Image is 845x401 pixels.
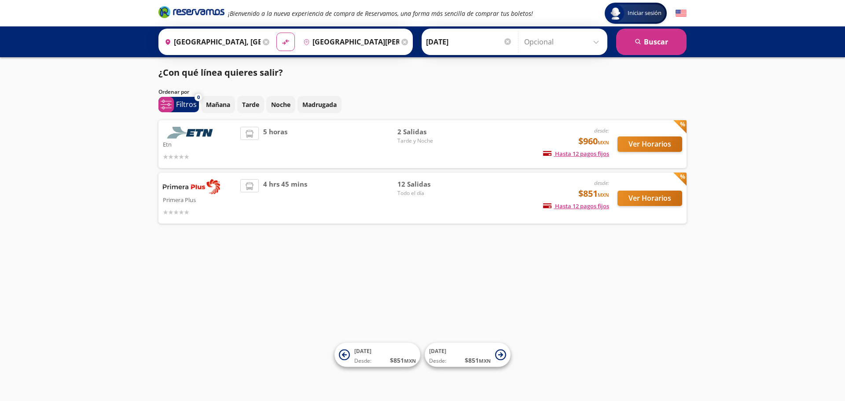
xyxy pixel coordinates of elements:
[158,88,189,96] p: Ordenar por
[426,31,512,53] input: Elegir Fecha
[263,179,307,217] span: 4 hrs 45 mins
[161,31,261,53] input: Buscar Origen
[543,202,609,210] span: Hasta 12 pagos fijos
[578,135,609,148] span: $960
[300,31,399,53] input: Buscar Destino
[201,96,235,113] button: Mañana
[176,99,197,110] p: Filtros
[266,96,295,113] button: Noche
[425,343,511,367] button: [DATE]Desde:$851MXN
[479,357,491,364] small: MXN
[354,357,371,365] span: Desde:
[397,127,459,137] span: 2 Salidas
[158,97,199,112] button: 0Filtros
[598,191,609,198] small: MXN
[334,343,420,367] button: [DATE]Desde:$851MXN
[397,137,459,145] span: Tarde y Noche
[578,187,609,200] span: $851
[390,356,416,365] span: $ 851
[158,5,224,18] i: Brand Logo
[242,100,259,109] p: Tarde
[158,5,224,21] a: Brand Logo
[617,136,682,152] button: Ver Horarios
[524,31,603,53] input: Opcional
[271,100,290,109] p: Noche
[163,179,220,194] img: Primera Plus
[465,356,491,365] span: $ 851
[543,150,609,158] span: Hasta 12 pagos fijos
[163,127,220,139] img: Etn
[616,29,687,55] button: Buscar
[397,179,459,189] span: 12 Salidas
[237,96,264,113] button: Tarde
[298,96,342,113] button: Madrugada
[197,94,200,101] span: 0
[676,8,687,19] button: English
[354,347,371,355] span: [DATE]
[228,9,533,18] em: ¡Bienvenido a la nueva experiencia de compra de Reservamos, una forma más sencilla de comprar tus...
[163,194,236,205] p: Primera Plus
[594,179,609,187] em: desde:
[206,100,230,109] p: Mañana
[404,357,416,364] small: MXN
[163,139,236,149] p: Etn
[302,100,337,109] p: Madrugada
[617,191,682,206] button: Ver Horarios
[397,189,459,197] span: Todo el día
[624,9,665,18] span: Iniciar sesión
[598,139,609,146] small: MXN
[429,357,446,365] span: Desde:
[158,66,283,79] p: ¿Con qué línea quieres salir?
[594,127,609,134] em: desde:
[429,347,446,355] span: [DATE]
[263,127,287,162] span: 5 horas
